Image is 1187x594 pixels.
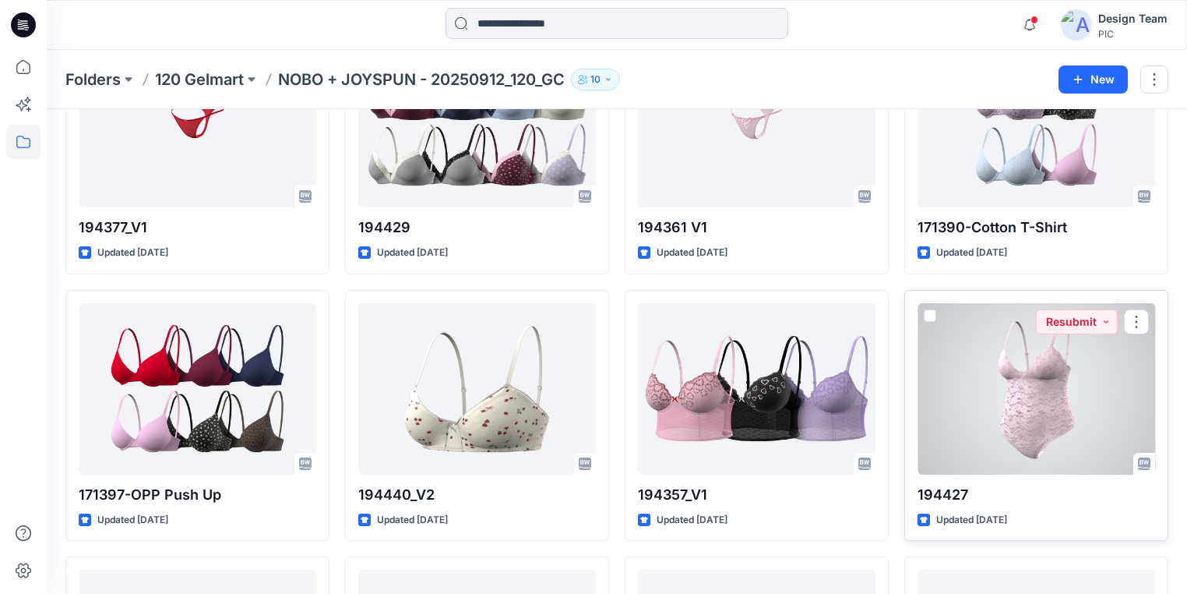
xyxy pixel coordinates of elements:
p: 171397-OPP Push Up [79,484,316,506]
a: 194427 [918,303,1155,475]
a: Folders [65,69,121,90]
div: PIC [1098,28,1168,40]
button: 10 [571,69,620,90]
a: 194440_V2 [358,303,596,475]
p: 171390-Cotton T-Shirt [918,217,1155,239]
p: 194427 [918,484,1155,506]
div: Design Team [1098,9,1168,28]
p: Updated [DATE] [936,245,1007,261]
p: NOBO + JOYSPUN - 20250912_120_GC [278,69,565,90]
a: 171390-Cotton T-Shirt [918,36,1155,207]
p: Updated [DATE] [657,512,727,529]
a: 194357_V1 [638,303,875,475]
p: Updated [DATE] [657,245,727,261]
a: 194361 V1 [638,36,875,207]
p: Updated [DATE] [97,512,168,529]
p: Updated [DATE] [936,512,1007,529]
img: avatar [1061,9,1092,41]
a: 171397-OPP Push Up [79,303,316,475]
p: Updated [DATE] [377,245,448,261]
p: Updated [DATE] [97,245,168,261]
p: 194377_V1 [79,217,316,239]
p: 194361 V1 [638,217,875,239]
p: 194357_V1 [638,484,875,506]
a: 120 Gelmart [155,69,244,90]
p: 194429 [358,217,596,239]
a: 194377_V1 [79,36,316,207]
button: New [1058,65,1128,94]
p: 10 [590,71,601,88]
p: 194440_V2 [358,484,596,506]
p: Updated [DATE] [377,512,448,529]
a: 194429 [358,36,596,207]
